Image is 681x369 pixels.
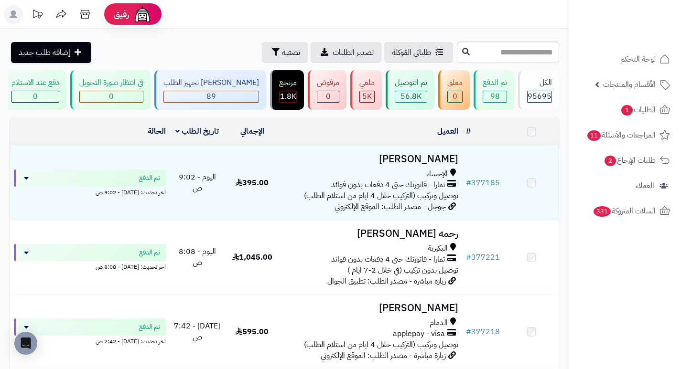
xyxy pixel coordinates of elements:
button: تصفية [262,42,308,63]
span: applepay - visa [393,328,445,339]
div: 56815 [395,91,427,102]
span: 98 [490,91,500,102]
a: تاريخ الطلب [175,126,219,137]
div: تم التوصيل [395,77,427,88]
div: 0 [80,91,143,102]
span: 1,045.00 [232,252,272,263]
a: لوحة التحكم [575,48,675,71]
span: 1.8K [280,91,296,102]
a: مرفوض 0 [306,70,348,110]
span: توصيل وتركيب (التركيب خلال 4 ايام من استلام الطلب) [304,190,458,201]
span: جوجل - مصدر الطلب: الموقع الإلكتروني [335,201,446,212]
span: تم الدفع [139,322,160,332]
span: 56.8K [400,91,422,102]
span: # [466,326,471,337]
div: الكل [527,77,552,88]
div: اخر تحديث: [DATE] - 7:42 ص [14,336,166,346]
span: توصيل وتركيب (التركيب خلال 4 ايام من استلام الطلب) [304,339,458,350]
span: 0 [33,91,38,102]
span: المراجعات والأسئلة [586,128,656,142]
span: الدمام [430,317,448,328]
a: طلباتي المُوكلة [384,42,453,63]
div: تم الدفع [483,77,507,88]
span: 2 [605,156,616,166]
span: توصيل بدون تركيب (في خلال 2-7 ايام ) [347,264,458,276]
span: تصفية [282,47,300,58]
div: 98 [483,91,507,102]
img: logo-2.png [616,27,672,47]
span: تم الدفع [139,173,160,183]
span: الأقسام والمنتجات [603,78,656,91]
div: مرفوض [317,77,339,88]
span: طلباتي المُوكلة [392,47,431,58]
h3: [PERSON_NAME] [283,303,458,314]
a: دفع عند الاستلام 0 [0,70,68,110]
a: معلق 0 [436,70,472,110]
div: 89 [164,91,259,102]
div: مرتجع [279,77,297,88]
span: إضافة طلب جديد [19,47,70,58]
div: اخر تحديث: [DATE] - 9:02 ص [14,187,166,197]
span: زيارة مباشرة - مصدر الطلب: تطبيق الجوال [327,275,446,287]
a: تم الدفع 98 [472,70,516,110]
a: الحالة [148,126,166,137]
a: #377218 [466,326,500,337]
span: اليوم - 9:02 ص [179,171,216,194]
span: 0 [326,91,331,102]
div: دفع عند الاستلام [11,77,59,88]
span: # [466,177,471,189]
span: تم الدفع [139,248,160,257]
div: ملغي [359,77,375,88]
h3: رحمه [PERSON_NAME] [283,228,458,239]
div: معلق [447,77,463,88]
span: 395.00 [236,177,269,189]
span: تصدير الطلبات [333,47,374,58]
span: تمارا - فاتورتك حتى 4 دفعات بدون فوائد [331,254,445,265]
span: 331 [594,206,611,217]
div: 0 [448,91,462,102]
span: # [466,252,471,263]
span: السلات المتروكة [593,204,656,218]
a: #377185 [466,177,500,189]
a: الإجمالي [240,126,264,137]
a: مرتجع 1.8K [268,70,306,110]
a: طلبات الإرجاع2 [575,149,675,172]
a: #377221 [466,252,500,263]
span: 0 [109,91,114,102]
span: زيارة مباشرة - مصدر الطلب: الموقع الإلكتروني [321,350,446,361]
a: المراجعات والأسئلة11 [575,124,675,147]
span: [DATE] - 7:42 ص [174,320,220,343]
span: العملاء [636,179,654,192]
a: السلات المتروكة331 [575,200,675,222]
a: العملاء [575,174,675,197]
div: 0 [12,91,59,102]
span: الطلبات [620,103,656,116]
div: 4986 [360,91,374,102]
a: [PERSON_NAME] تجهيز الطلب 89 [152,70,268,110]
div: 0 [317,91,339,102]
a: تم التوصيل 56.8K [384,70,436,110]
div: اخر تحديث: [DATE] - 8:08 ص [14,261,166,271]
a: الطلبات1 [575,98,675,121]
a: في انتظار صورة التحويل 0 [68,70,152,110]
div: في انتظار صورة التحويل [79,77,143,88]
span: اليوم - 8:08 ص [179,246,216,268]
span: تمارا - فاتورتك حتى 4 دفعات بدون فوائد [331,179,445,190]
span: 0 [453,91,457,102]
a: إضافة طلب جديد [11,42,91,63]
span: رفيق [114,9,129,20]
a: # [466,126,471,137]
a: تحديثات المنصة [25,5,49,26]
div: 1820 [280,91,296,102]
div: Open Intercom Messenger [14,332,37,355]
span: 89 [206,91,216,102]
span: طلبات الإرجاع [604,154,656,167]
img: ai-face.png [133,5,152,24]
span: 5K [362,91,372,102]
a: العميل [437,126,458,137]
span: 595.00 [236,326,269,337]
span: لوحة التحكم [620,53,656,66]
span: 1 [621,105,633,116]
a: الكل95695 [516,70,561,110]
span: البكيرية [428,243,448,254]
